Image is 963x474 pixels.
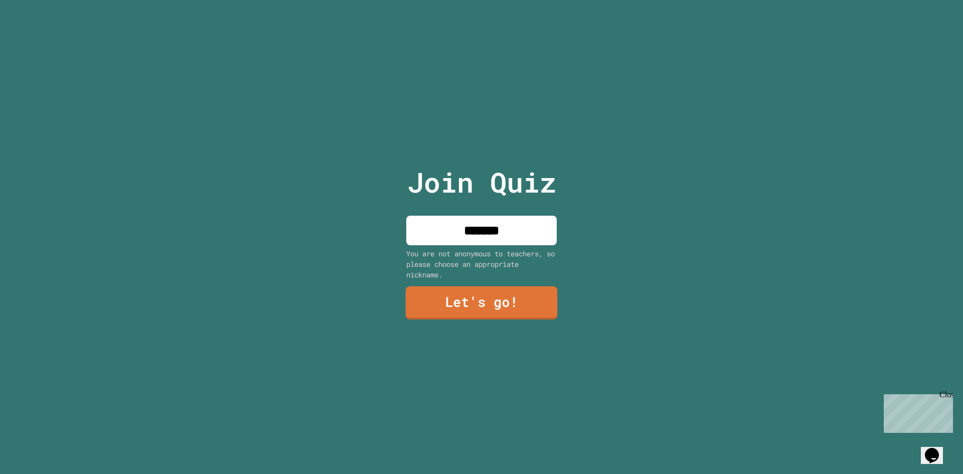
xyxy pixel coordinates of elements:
iframe: chat widget [880,390,953,433]
div: You are not anonymous to teachers, so please choose an appropriate nickname. [406,248,557,280]
iframe: chat widget [921,434,953,464]
div: Chat with us now!Close [4,4,69,64]
p: Join Quiz [407,162,556,203]
a: Let's go! [406,286,558,320]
